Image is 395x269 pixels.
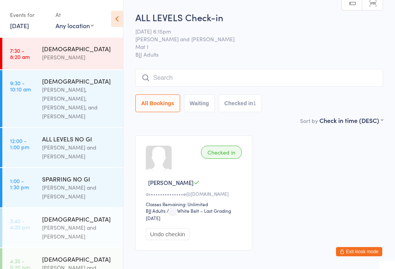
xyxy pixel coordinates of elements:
time: 3:40 - 4:20 pm [10,218,30,230]
a: 12:00 -1:00 pmALL LEVELS NO GI[PERSON_NAME] and [PERSON_NAME] [2,128,123,167]
a: 7:30 -8:20 am[DEMOGRAPHIC_DATA][PERSON_NAME] [2,38,123,69]
span: / White Belt – Last Grading [DATE] [146,207,231,221]
a: 9:30 -10:10 am[DEMOGRAPHIC_DATA][PERSON_NAME], [PERSON_NAME], [PERSON_NAME], and [PERSON_NAME] [2,70,123,127]
a: 3:40 -4:20 pm[DEMOGRAPHIC_DATA][PERSON_NAME] and [PERSON_NAME] [2,208,123,247]
div: Classes Remaining: Unlimited [146,201,244,207]
div: [DEMOGRAPHIC_DATA] [42,44,116,53]
button: Waiting [184,94,215,112]
div: At [56,8,94,21]
button: Undo checkin [146,228,189,240]
button: Exit kiosk mode [336,247,382,256]
div: [DEMOGRAPHIC_DATA] [42,215,116,223]
span: [PERSON_NAME] [148,178,194,187]
button: Checked in1 [219,94,262,112]
div: [PERSON_NAME] and [PERSON_NAME] [42,143,116,161]
time: 12:00 - 1:00 pm [10,138,29,150]
div: Check in time (DESC) [319,116,383,124]
h2: ALL LEVELS Check-in [135,11,383,24]
span: Mat 1 [135,43,371,50]
time: 1:00 - 1:30 pm [10,178,29,190]
div: [DEMOGRAPHIC_DATA] [42,255,116,263]
div: [PERSON_NAME], [PERSON_NAME], [PERSON_NAME], and [PERSON_NAME] [42,85,116,121]
div: Any location [56,21,94,30]
span: BJJ Adults [135,50,383,58]
a: 1:00 -1:30 pmSPARRING NO GI[PERSON_NAME] and [PERSON_NAME] [2,168,123,207]
div: 1 [253,100,256,106]
input: Search [135,69,383,87]
time: 7:30 - 8:20 am [10,47,30,60]
span: [PERSON_NAME] and [PERSON_NAME] [135,35,371,43]
div: [PERSON_NAME] and [PERSON_NAME] [42,183,116,201]
div: a•••••••••••••••e@[DOMAIN_NAME] [146,190,244,197]
label: Sort by [300,117,318,124]
span: [DATE] 6:15pm [135,27,371,35]
a: [DATE] [10,21,29,30]
div: Events for [10,8,48,21]
div: BJJ Adults [146,207,165,214]
button: All Bookings [135,94,180,112]
div: [PERSON_NAME] [42,53,116,62]
div: SPARRING NO GI [42,175,116,183]
time: 9:30 - 10:10 am [10,80,31,92]
div: Checked in [201,146,242,159]
div: [PERSON_NAME] and [PERSON_NAME] [42,223,116,241]
div: [DEMOGRAPHIC_DATA] [42,77,116,85]
div: ALL LEVELS NO GI [42,134,116,143]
